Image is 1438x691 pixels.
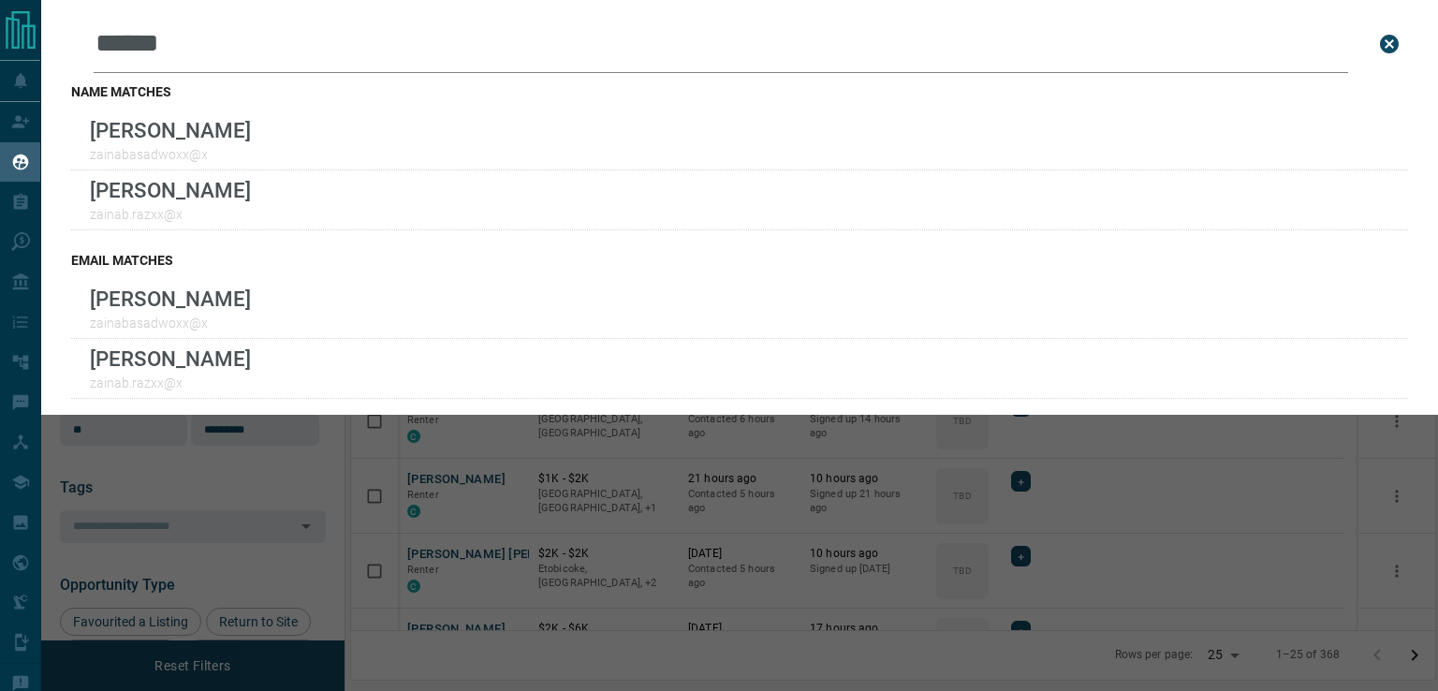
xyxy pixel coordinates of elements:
[90,346,251,371] p: [PERSON_NAME]
[90,316,251,331] p: zainabasadwoxx@x
[90,147,251,162] p: zainabasadwoxx@x
[90,118,251,142] p: [PERSON_NAME]
[90,207,251,222] p: zainab.razxx@x
[90,375,251,390] p: zainab.razxx@x
[90,178,251,202] p: [PERSON_NAME]
[71,253,1408,268] h3: email matches
[1371,25,1408,63] button: close search bar
[90,287,251,311] p: [PERSON_NAME]
[71,84,1408,99] h3: name matches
